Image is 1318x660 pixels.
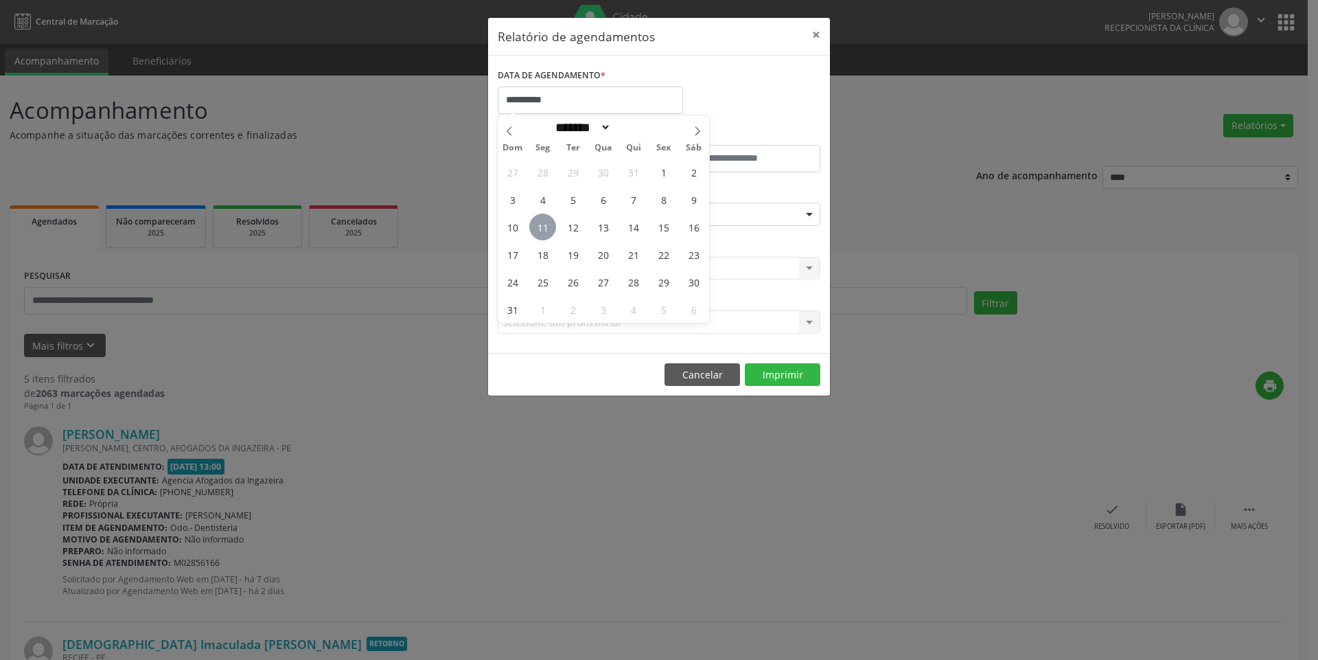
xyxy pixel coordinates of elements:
select: Month [551,120,611,135]
span: Julho 29, 2025 [559,159,586,185]
input: Year [611,120,656,135]
span: Agosto 17, 2025 [499,241,526,268]
span: Agosto 21, 2025 [620,241,647,268]
span: Agosto 11, 2025 [529,214,556,240]
span: Agosto 22, 2025 [650,241,677,268]
span: Agosto 29, 2025 [650,269,677,295]
span: Agosto 30, 2025 [680,269,707,295]
h5: Relatório de agendamentos [498,27,655,45]
span: Agosto 1, 2025 [650,159,677,185]
span: Agosto 26, 2025 [559,269,586,295]
button: Close [802,18,830,52]
span: Julho 30, 2025 [590,159,616,185]
span: Sáb [679,144,709,152]
span: Agosto 23, 2025 [680,241,707,268]
span: Setembro 5, 2025 [650,296,677,323]
span: Agosto 24, 2025 [499,269,526,295]
span: Setembro 1, 2025 [529,296,556,323]
span: Qua [588,144,618,152]
button: Cancelar [664,363,740,387]
span: Agosto 4, 2025 [529,186,556,213]
span: Julho 31, 2025 [620,159,647,185]
span: Agosto 28, 2025 [620,269,647,295]
span: Agosto 5, 2025 [559,186,586,213]
span: Agosto 27, 2025 [590,269,616,295]
span: Agosto 14, 2025 [620,214,647,240]
span: Agosto 3, 2025 [499,186,526,213]
label: DATA DE AGENDAMENTO [498,65,605,87]
span: Qui [618,144,649,152]
span: Agosto 13, 2025 [590,214,616,240]
span: Agosto 2, 2025 [680,159,707,185]
span: Agosto 15, 2025 [650,214,677,240]
span: Ter [558,144,588,152]
span: Agosto 25, 2025 [529,269,556,295]
span: Seg [528,144,558,152]
button: Imprimir [745,363,820,387]
span: Julho 27, 2025 [499,159,526,185]
label: ATÉ [662,124,820,145]
span: Dom [498,144,528,152]
span: Setembro 6, 2025 [680,296,707,323]
span: Agosto 20, 2025 [590,241,616,268]
span: Setembro 3, 2025 [590,296,616,323]
span: Setembro 4, 2025 [620,296,647,323]
span: Agosto 9, 2025 [680,186,707,213]
span: Sex [649,144,679,152]
span: Agosto 31, 2025 [499,296,526,323]
span: Agosto 18, 2025 [529,241,556,268]
span: Agosto 19, 2025 [559,241,586,268]
span: Agosto 12, 2025 [559,214,586,240]
span: Agosto 10, 2025 [499,214,526,240]
span: Agosto 8, 2025 [650,186,677,213]
span: Agosto 16, 2025 [680,214,707,240]
span: Setembro 2, 2025 [559,296,586,323]
span: Agosto 7, 2025 [620,186,647,213]
span: Julho 28, 2025 [529,159,556,185]
span: Agosto 6, 2025 [590,186,616,213]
